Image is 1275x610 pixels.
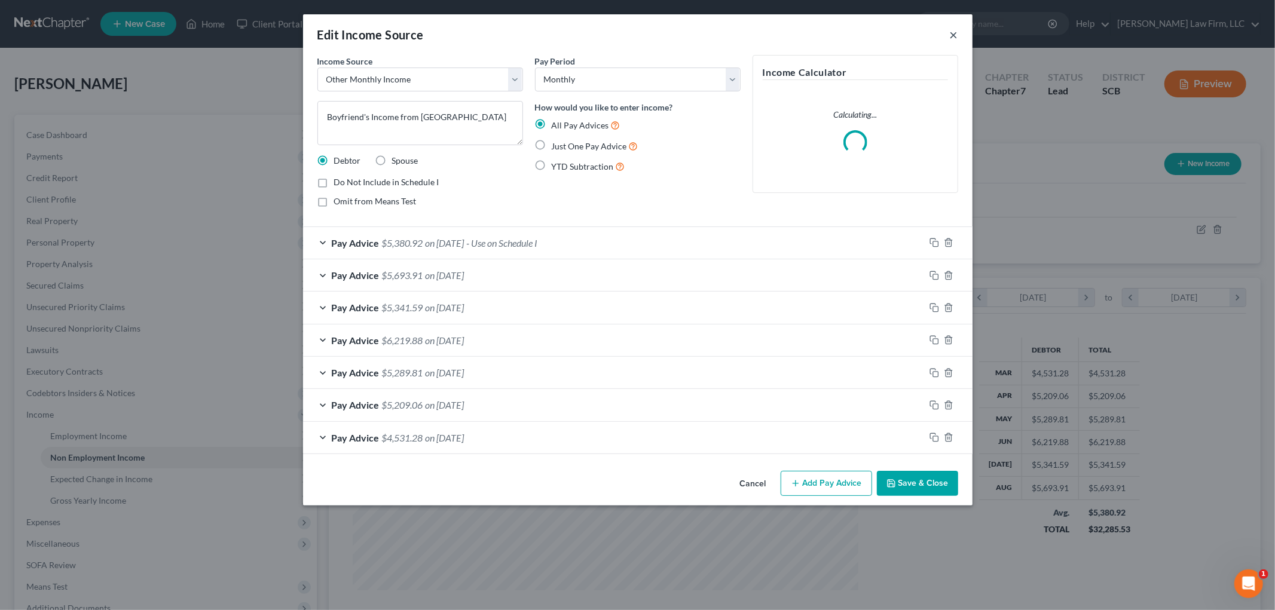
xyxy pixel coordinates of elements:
span: Pay Advice [332,367,380,378]
span: $5,693.91 [382,269,423,281]
button: Cancel [730,472,776,496]
button: × [950,27,958,42]
span: on [DATE] [426,237,464,249]
span: Pay Advice [332,399,380,410]
span: Pay Advice [332,335,380,346]
div: Edit Income Source [317,26,424,43]
span: on [DATE] [426,399,464,410]
span: $5,341.59 [382,302,423,313]
span: 1 [1259,569,1268,579]
span: - Use on Schedule I [467,237,538,249]
button: Add Pay Advice [781,471,872,496]
span: $5,209.06 [382,399,423,410]
span: Pay Advice [332,432,380,443]
h5: Income Calculator [763,65,948,80]
span: $5,289.81 [382,367,423,378]
p: Calculating... [763,109,948,121]
label: How would you like to enter income? [535,101,673,114]
button: Save & Close [877,471,958,496]
span: Do Not Include in Schedule I [334,177,439,187]
span: Pay Advice [332,237,380,249]
span: Income Source [317,56,373,66]
span: on [DATE] [426,367,464,378]
span: Omit from Means Test [334,196,417,206]
span: Pay Advice [332,269,380,281]
span: on [DATE] [426,432,464,443]
span: Debtor [334,155,361,165]
span: $6,219.88 [382,335,423,346]
label: Pay Period [535,55,576,68]
span: $4,531.28 [382,432,423,443]
span: Just One Pay Advice [552,141,627,151]
span: on [DATE] [426,269,464,281]
span: on [DATE] [426,335,464,346]
span: $5,380.92 [382,237,423,249]
span: Pay Advice [332,302,380,313]
span: All Pay Advices [552,120,609,130]
span: Spouse [392,155,418,165]
span: YTD Subtraction [552,161,614,171]
span: on [DATE] [426,302,464,313]
iframe: Intercom live chat [1234,569,1263,598]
